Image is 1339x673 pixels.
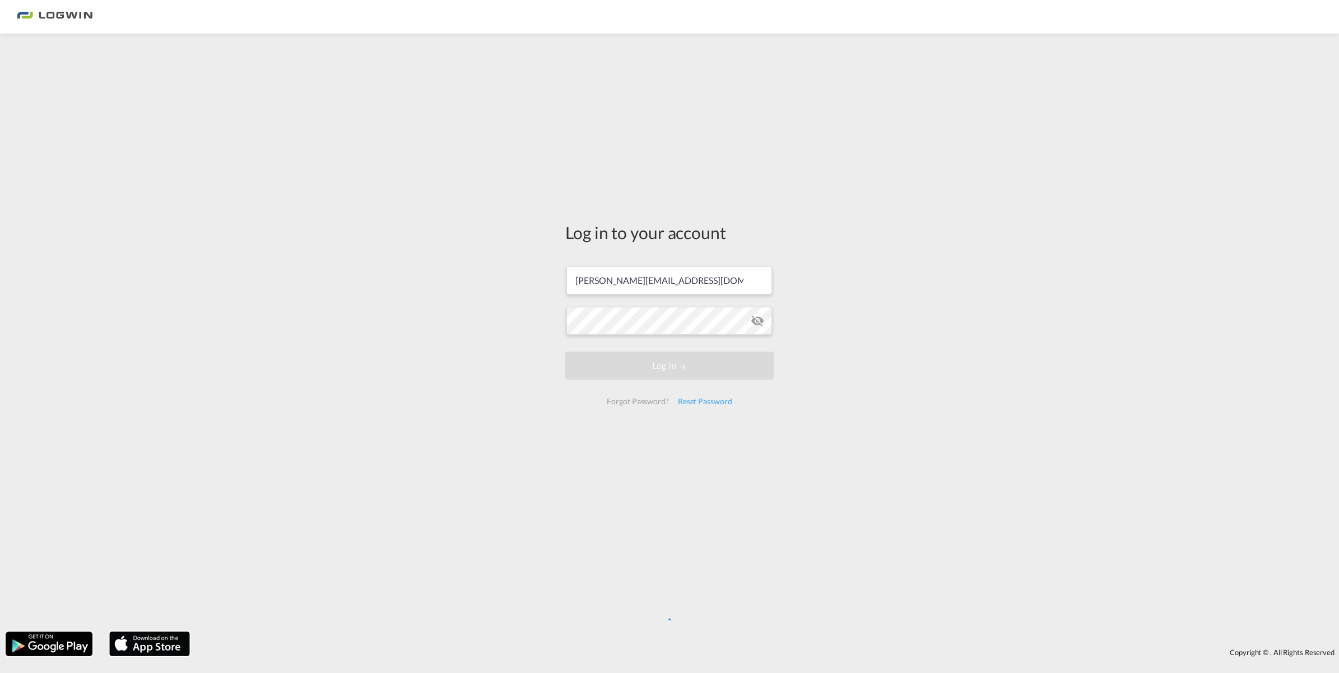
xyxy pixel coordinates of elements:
input: Enter email/phone number [566,267,772,295]
div: Reset Password [673,391,737,412]
img: apple.png [108,630,191,657]
button: LOGIN [565,352,774,380]
div: Log in to your account [565,221,774,244]
md-icon: icon-eye-off [751,314,764,328]
div: Copyright © . All Rights Reserved [196,643,1339,662]
div: Forgot Password? [602,391,673,412]
img: google.png [4,630,94,657]
img: 2761ae10d95411efa20a1f5e0282d2d7.png [17,4,92,30]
